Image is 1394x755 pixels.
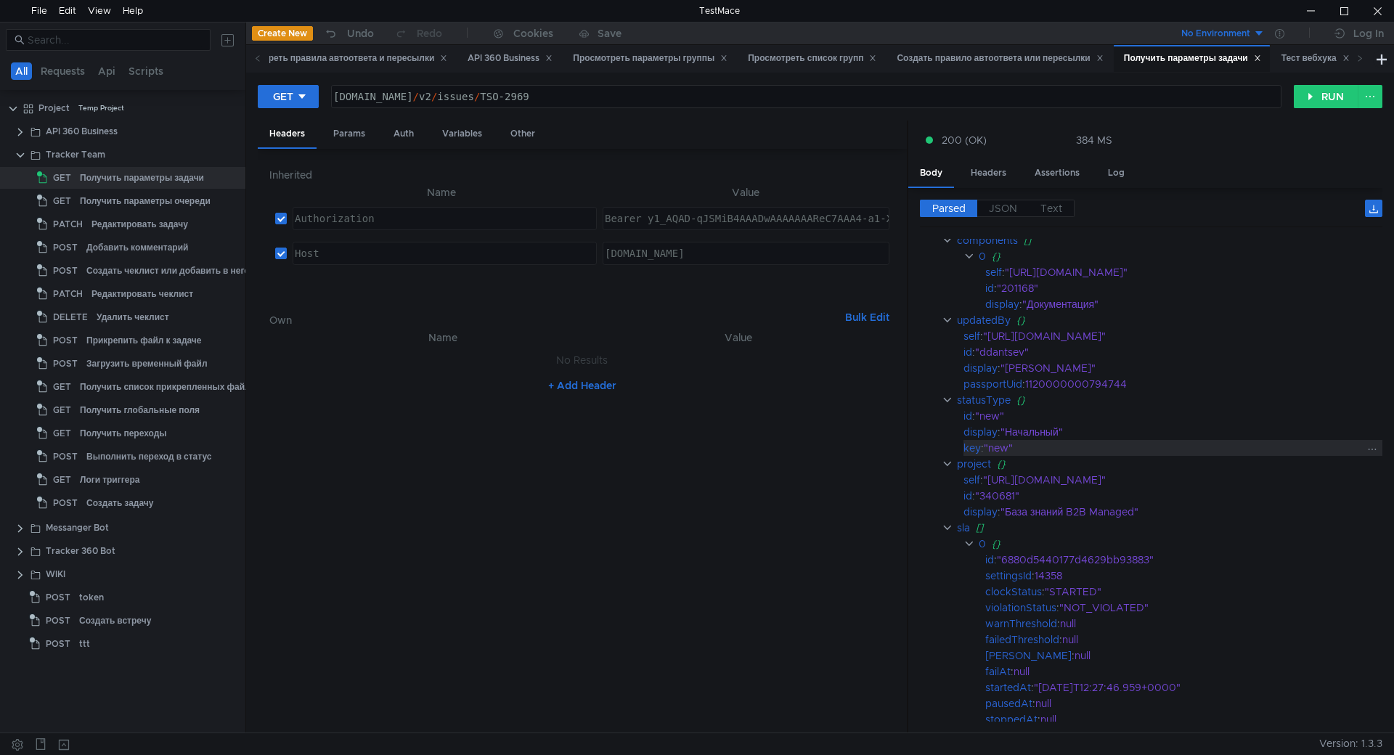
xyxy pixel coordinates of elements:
[53,283,83,305] span: PATCH
[53,492,78,514] span: POST
[86,330,202,351] div: Прикрепить файл к задаче
[1353,25,1384,42] div: Log In
[80,469,139,491] div: Логи триггера
[499,121,547,147] div: Other
[1319,733,1382,754] span: Version: 1.3.3
[322,121,377,147] div: Params
[985,616,1057,632] div: warnThreshold
[53,469,71,491] span: GET
[1023,160,1091,187] div: Assertions
[963,360,998,376] div: display
[1281,51,1350,66] div: Тест вебхука
[347,25,374,42] div: Undo
[94,62,120,80] button: Api
[79,587,104,608] div: token
[1076,134,1112,147] div: 384 MS
[53,446,78,468] span: POST
[985,280,994,296] div: id
[748,51,876,66] div: Просмотреть список групп
[468,51,553,66] div: API 360 Business
[963,376,1022,392] div: passportUid
[53,237,78,258] span: POST
[1164,22,1265,45] button: No Environment
[985,552,994,568] div: id
[78,97,124,119] div: Temp Project
[985,584,1042,600] div: clockStatus
[97,306,169,328] div: Удалить чеклист
[989,202,1017,215] span: JSON
[252,26,313,41] button: Create New
[53,423,71,444] span: GET
[80,399,200,421] div: Получить глобальные поля
[86,446,211,468] div: Выполнить переход в статус
[86,260,283,282] div: Создать чеклист или добавить в него пункты
[46,610,70,632] span: POST
[382,121,425,147] div: Auth
[963,408,972,424] div: id
[963,504,998,520] div: display
[963,344,972,360] div: id
[963,328,980,344] div: self
[957,456,991,472] div: project
[38,97,70,119] div: Project
[46,517,109,539] div: Messanger Bot
[1294,85,1358,108] button: RUN
[979,536,986,552] div: 0
[963,424,998,440] div: display
[1040,202,1062,215] span: Text
[513,25,553,42] div: Cookies
[53,306,88,328] span: DELETE
[985,664,1011,679] div: failAt
[963,472,980,488] div: self
[1124,51,1261,66] div: Получить параметры задачи
[80,167,204,189] div: Получить параметры задачи
[80,376,261,398] div: Получить список прикрепленных файлов
[91,213,188,235] div: Редактировать задачу
[985,695,1032,711] div: pausedAt
[258,85,319,108] button: GET
[53,190,71,212] span: GET
[959,160,1018,187] div: Headers
[53,353,78,375] span: POST
[46,540,115,562] div: Tracker 360 Bot
[124,62,168,80] button: Scripts
[384,23,452,44] button: Redo
[46,563,65,585] div: WIKI
[597,184,895,201] th: Value
[963,488,972,504] div: id
[46,121,118,142] div: API 360 Business
[839,309,895,326] button: Bulk Edit
[417,25,442,42] div: Redo
[86,353,208,375] div: Загрузить временный файл
[573,51,727,66] div: Просмотреть параметры группы
[11,62,32,80] button: All
[46,587,70,608] span: POST
[985,264,1002,280] div: self
[53,260,78,282] span: POST
[91,283,193,305] div: Редактировать чеклист
[985,568,1032,584] div: settingsId
[985,600,1056,616] div: violationStatus
[80,423,167,444] div: Получить переходы
[28,32,202,48] input: Search...
[86,237,188,258] div: Добавить комментарий
[1096,160,1136,187] div: Log
[942,132,987,148] span: 200 (OK)
[985,711,1038,727] div: stoppedAt
[313,23,384,44] button: Undo
[269,311,839,329] h6: Own
[957,232,1018,248] div: components
[80,190,211,212] div: Получить параметры очереди
[957,312,1011,328] div: updatedBy
[897,51,1103,66] div: Создать правило автоответа или пересылки
[53,213,83,235] span: PATCH
[908,160,954,188] div: Body
[598,28,621,38] div: Save
[593,329,884,346] th: Value
[46,144,105,166] div: Tracker Team
[86,492,153,514] div: Создать задачу
[269,166,895,184] h6: Inherited
[932,202,966,215] span: Parsed
[46,633,70,655] span: POST
[258,121,317,149] div: Headers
